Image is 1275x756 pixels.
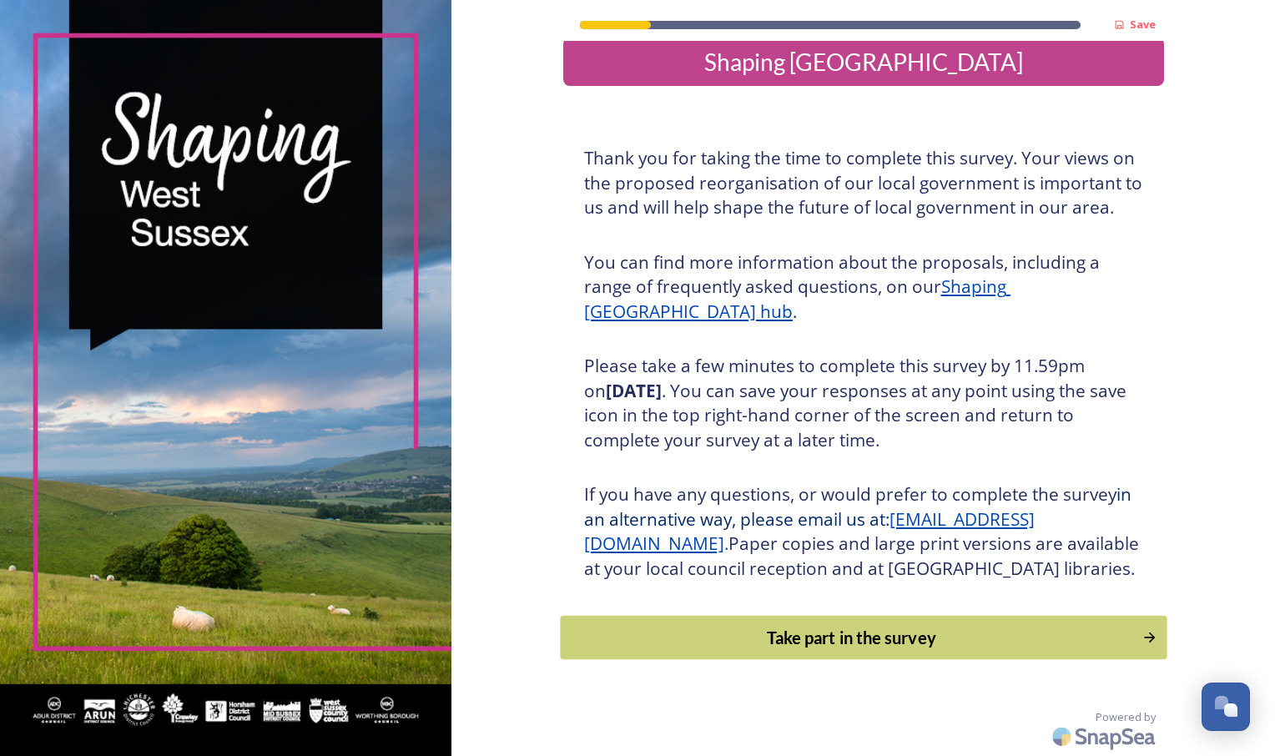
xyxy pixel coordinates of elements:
[1096,709,1156,725] span: Powered by
[584,507,1035,556] a: [EMAIL_ADDRESS][DOMAIN_NAME]
[724,532,728,555] span: .
[1202,683,1250,731] button: Open Chat
[584,275,1010,323] a: Shaping [GEOGRAPHIC_DATA] hub
[1130,17,1156,32] strong: Save
[1047,717,1164,756] img: SnapSea Logo
[606,379,662,402] strong: [DATE]
[584,482,1136,531] span: in an alternative way, please email us at:
[584,354,1143,452] h3: Please take a few minutes to complete this survey by 11.59pm on . You can save your responses at ...
[584,146,1143,220] h3: Thank you for taking the time to complete this survey. Your views on the proposed reorganisation ...
[569,625,1133,650] div: Take part in the survey
[584,250,1143,325] h3: You can find more information about the proposals, including a range of frequently asked question...
[570,44,1157,79] div: Shaping [GEOGRAPHIC_DATA]
[584,482,1143,581] h3: If you have any questions, or would prefer to complete the survey Paper copies and large print ve...
[560,616,1167,660] button: Continue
